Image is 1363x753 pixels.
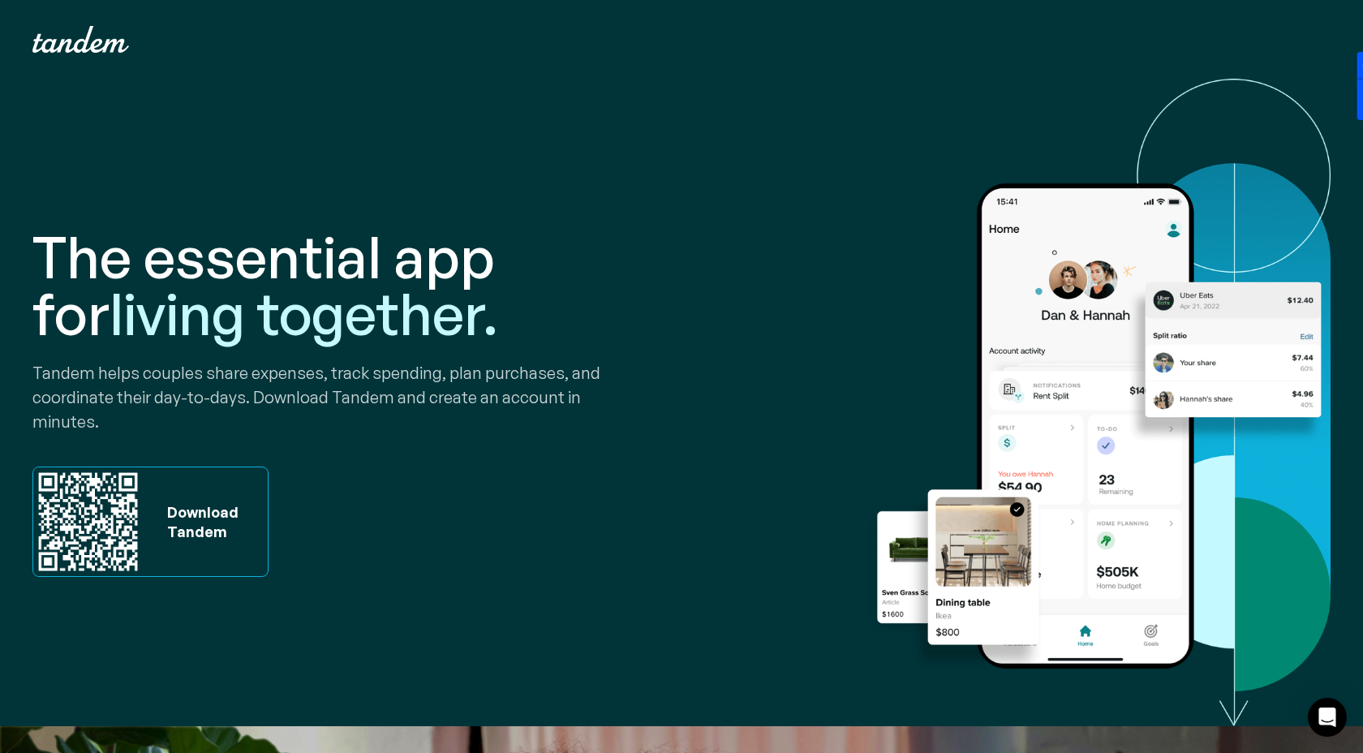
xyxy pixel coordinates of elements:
[32,228,675,342] h1: The essential app for
[32,361,675,434] p: Tandem helps couples share expenses, track spending, plan purchases, and coordinate their day-to-...
[1308,698,1347,737] div: Open Intercom Messenger
[32,26,129,53] a: home
[159,502,239,541] div: Download Tandem
[110,278,498,349] span: living together.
